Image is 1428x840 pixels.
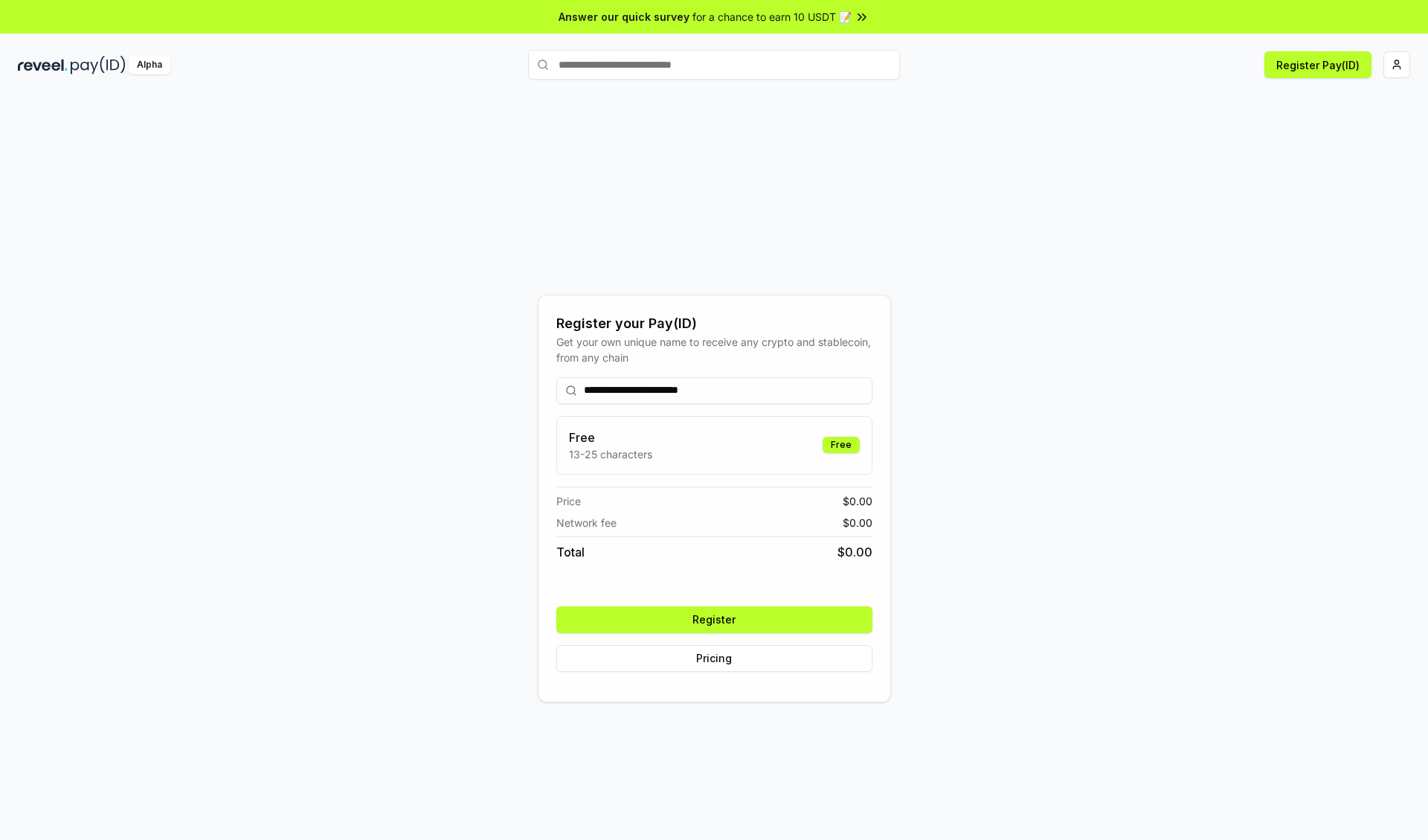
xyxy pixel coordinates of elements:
[129,56,170,74] div: Alpha
[556,493,581,509] span: Price
[556,313,872,334] div: Register your Pay(ID)
[1264,51,1371,78] button: Register Pay(ID)
[556,515,617,530] span: Network fee
[559,9,689,25] span: Answer our quick survey
[569,446,652,462] p: 13-25 characters
[556,645,872,672] button: Pricing
[843,493,872,509] span: $ 0.00
[18,56,68,74] img: reveel_dark
[569,429,652,446] h3: Free
[556,606,872,633] button: Register
[823,437,860,453] div: Free
[843,515,872,530] span: $ 0.00
[837,543,872,561] span: $ 0.00
[692,9,852,25] span: for a chance to earn 10 USDT 📝
[71,56,126,74] img: pay_id
[556,543,585,561] span: Total
[556,334,872,365] div: Get your own unique name to receive any crypto and stablecoin, from any chain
